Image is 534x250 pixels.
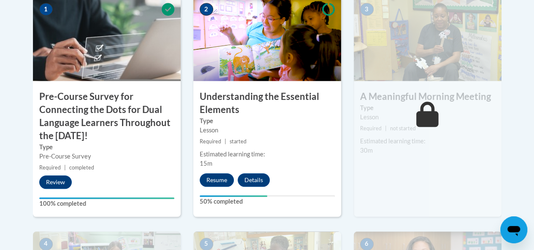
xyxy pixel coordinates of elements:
span: completed [69,164,94,171]
span: | [225,138,226,145]
div: Estimated learning time: [200,150,335,159]
button: Review [39,175,72,189]
button: Resume [200,173,234,187]
iframe: Button to launch messaging window [500,216,527,243]
label: Type [39,142,174,152]
span: not started [390,125,416,132]
label: Type [200,116,335,126]
label: 100% completed [39,199,174,208]
label: 50% completed [200,197,335,206]
button: Details [238,173,270,187]
h3: Understanding the Essential Elements [193,90,341,116]
span: started [230,138,247,145]
div: Pre-Course Survey [39,152,174,161]
span: Required [360,125,382,132]
label: Type [360,103,495,113]
span: 1 [39,3,53,16]
span: 2 [200,3,213,16]
span: 15m [200,160,212,167]
div: Lesson [200,126,335,135]
h3: Pre-Course Survey for Connecting the Dots for Dual Language Learners Throughout the [DATE]! [33,90,181,142]
span: 30m [360,147,373,154]
span: Required [200,138,221,145]
span: Required [39,164,61,171]
div: Your progress [39,197,174,199]
div: Your progress [200,195,267,197]
div: Lesson [360,113,495,122]
span: 3 [360,3,374,16]
span: | [385,125,387,132]
div: Estimated learning time: [360,137,495,146]
span: | [64,164,66,171]
h3: A Meaningful Morning Meeting [354,90,501,103]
